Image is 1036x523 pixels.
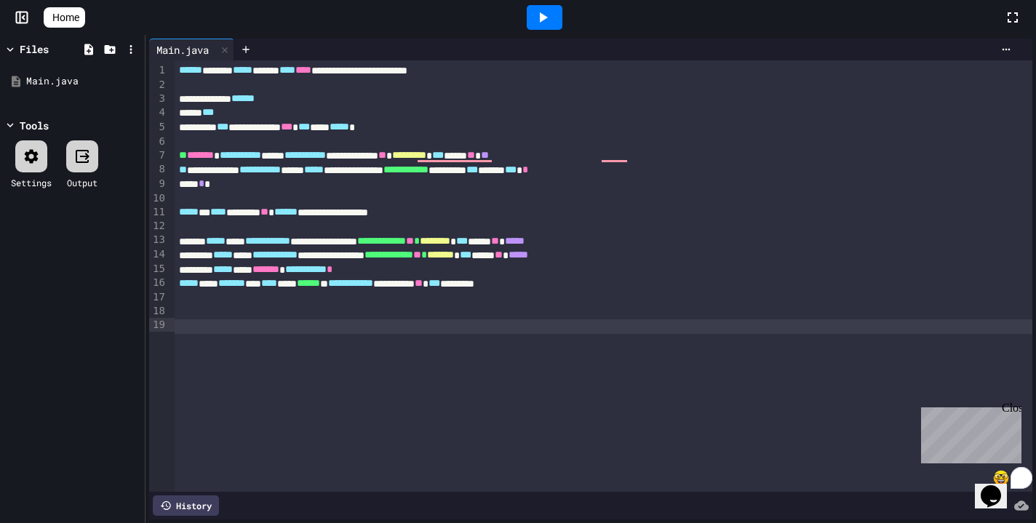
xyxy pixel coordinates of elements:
[175,60,1032,492] div: To enrich screen reader interactions, please activate Accessibility in Grammarly extension settings
[149,191,167,205] div: 10
[11,176,52,189] div: Settings
[26,74,140,89] div: Main.java
[149,205,167,220] div: 11
[149,318,167,332] div: 19
[149,120,167,135] div: 5
[149,78,167,92] div: 2
[20,41,49,57] div: Files
[20,118,49,133] div: Tools
[149,219,167,233] div: 12
[52,10,79,25] span: Home
[149,135,167,148] div: 6
[149,148,167,163] div: 7
[149,247,167,262] div: 14
[149,92,167,106] div: 3
[149,177,167,191] div: 9
[149,162,167,177] div: 8
[975,465,1021,508] iframe: chat widget
[149,233,167,247] div: 13
[67,176,97,189] div: Output
[149,290,167,304] div: 17
[153,495,219,516] div: History
[149,39,234,60] div: Main.java
[149,63,167,78] div: 1
[149,276,167,290] div: 16
[149,304,167,318] div: 18
[149,105,167,120] div: 4
[149,42,216,57] div: Main.java
[915,402,1021,463] iframe: chat widget
[149,262,167,276] div: 15
[44,7,85,28] a: Home
[6,6,100,92] div: Chat with us now!Close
